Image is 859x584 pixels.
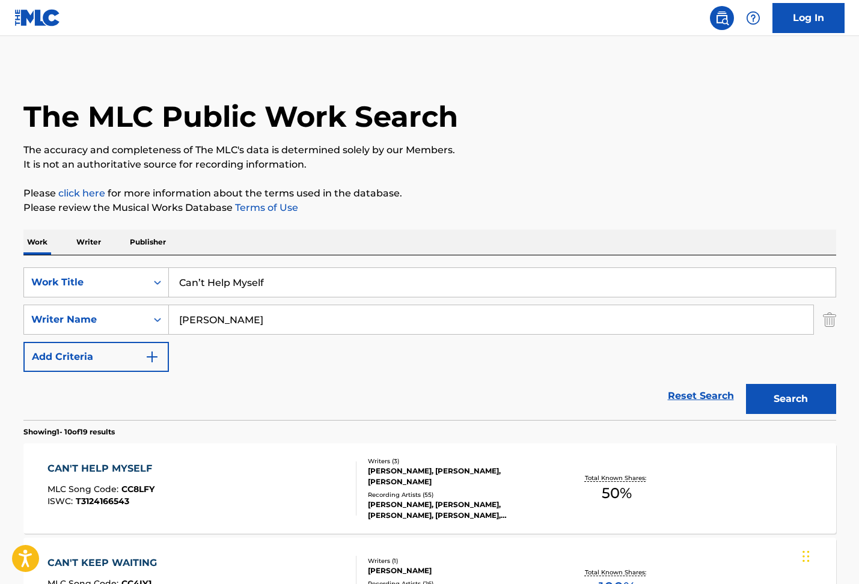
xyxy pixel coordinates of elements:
[772,3,845,33] a: Log In
[368,556,549,565] div: Writers ( 1 )
[710,6,734,30] a: Public Search
[368,457,549,466] div: Writers ( 3 )
[23,342,169,372] button: Add Criteria
[14,9,61,26] img: MLC Logo
[23,186,836,201] p: Please for more information about the terms used in the database.
[741,6,765,30] div: Help
[47,484,121,494] span: MLC Song Code :
[145,350,159,364] img: 9d2ae6d4665cec9f34b9.svg
[799,526,859,584] iframe: Chat Widget
[31,275,139,290] div: Work Title
[368,499,549,521] div: [PERSON_NAME], [PERSON_NAME], [PERSON_NAME], [PERSON_NAME], [PERSON_NAME],[PERSON_NAME],[PERSON_N...
[121,484,154,494] span: CC8LFY
[23,267,836,420] form: Search Form
[31,312,139,327] div: Writer Name
[47,556,163,570] div: CAN'T KEEP WAITING
[47,461,158,476] div: CAN'T HELP MYSELF
[23,201,836,215] p: Please review the Musical Works Database
[746,384,836,414] button: Search
[233,202,298,213] a: Terms of Use
[47,496,76,506] span: ISWC :
[715,11,729,25] img: search
[823,305,836,335] img: Delete Criterion
[602,482,632,504] span: 50 %
[73,230,105,255] p: Writer
[126,230,170,255] p: Publisher
[76,496,129,506] span: T3124166543
[23,99,458,135] h1: The MLC Public Work Search
[368,490,549,499] div: Recording Artists ( 55 )
[23,143,836,157] p: The accuracy and completeness of The MLC's data is determined solely by our Members.
[662,383,740,409] a: Reset Search
[23,443,836,534] a: CAN'T HELP MYSELFMLC Song Code:CC8LFYISWC:T3124166543Writers (3)[PERSON_NAME], [PERSON_NAME], [PE...
[802,538,810,574] div: Drag
[585,568,649,577] p: Total Known Shares:
[58,187,105,199] a: click here
[23,230,51,255] p: Work
[23,157,836,172] p: It is not an authoritative source for recording information.
[585,473,649,482] p: Total Known Shares:
[368,565,549,576] div: [PERSON_NAME]
[746,11,760,25] img: help
[368,466,549,487] div: [PERSON_NAME], [PERSON_NAME], [PERSON_NAME]
[23,427,115,437] p: Showing 1 - 10 of 19 results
